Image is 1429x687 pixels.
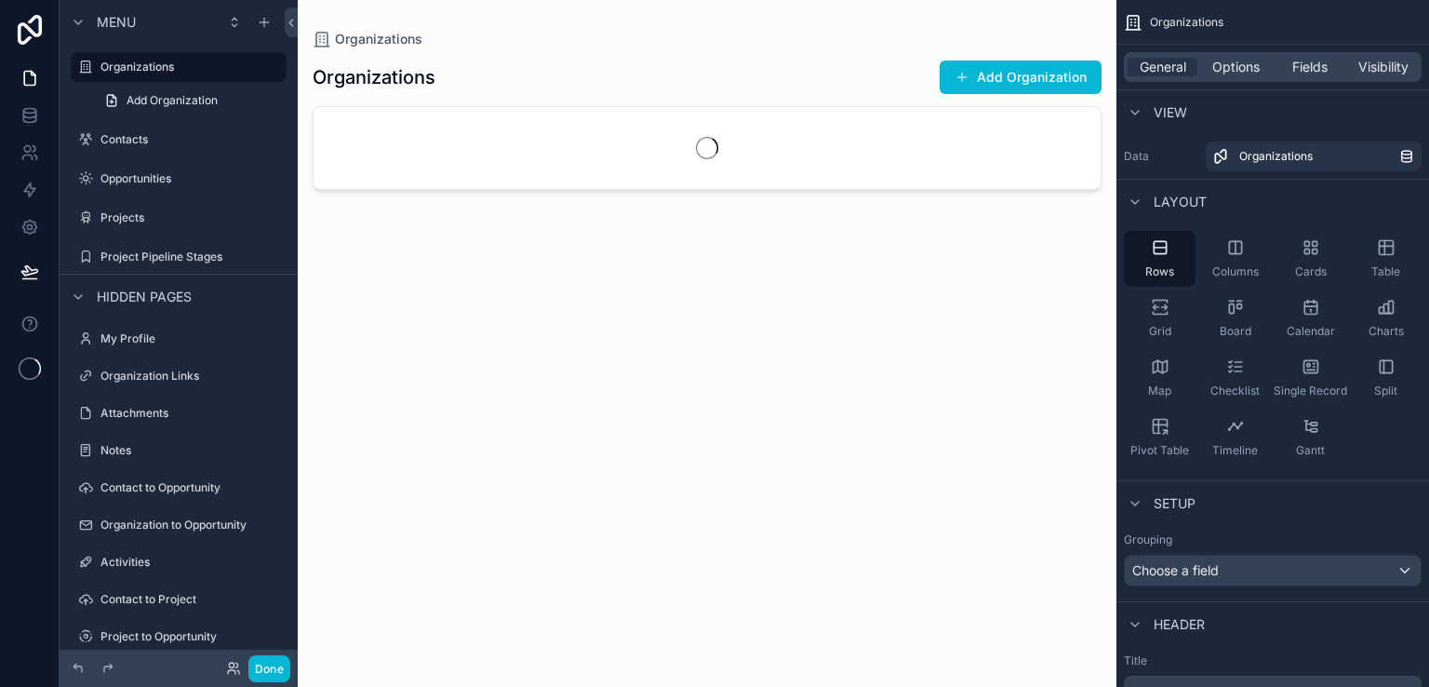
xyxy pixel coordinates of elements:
[93,86,287,115] a: Add Organization
[71,242,287,272] a: Project Pipeline Stages
[100,369,283,384] label: Organization Links
[71,547,287,577] a: Activities
[71,361,287,391] a: Organization Links
[1199,231,1271,287] button: Columns
[71,622,287,652] a: Project to Opportunity
[71,398,287,428] a: Attachments
[100,132,283,147] label: Contacts
[1350,290,1422,346] button: Charts
[100,629,283,644] label: Project to Opportunity
[1350,350,1422,406] button: Split
[1220,324,1251,339] span: Board
[1374,384,1397,398] span: Split
[1124,410,1195,465] button: Pivot Table
[1140,58,1186,76] span: General
[1130,443,1189,458] span: Pivot Table
[248,655,290,682] button: Done
[1275,350,1346,406] button: Single Record
[1287,324,1335,339] span: Calendar
[1275,231,1346,287] button: Cards
[1239,149,1313,164] span: Organizations
[100,171,283,186] label: Opportunities
[100,249,283,264] label: Project Pipeline Stages
[1154,193,1207,211] span: Layout
[100,210,283,225] label: Projects
[1369,324,1404,339] span: Charts
[100,60,275,74] label: Organizations
[1132,562,1219,578] span: Choose a field
[100,406,283,421] label: Attachments
[100,480,283,495] label: Contact to Opportunity
[71,164,287,194] a: Opportunities
[1150,15,1223,30] span: Organizations
[1274,384,1347,398] span: Single Record
[71,125,287,155] a: Contacts
[100,518,283,532] label: Organization to Opportunity
[1154,103,1187,122] span: View
[1296,443,1325,458] span: Gantt
[97,288,192,306] span: Hidden pages
[127,93,218,108] span: Add Organization
[1124,350,1195,406] button: Map
[1145,264,1174,279] span: Rows
[71,203,287,233] a: Projects
[1154,615,1205,634] span: Header
[1206,141,1422,171] a: Organizations
[1199,410,1271,465] button: Timeline
[97,13,136,32] span: Menu
[1358,58,1409,76] span: Visibility
[71,52,287,82] a: Organizations
[71,473,287,503] a: Contact to Opportunity
[1199,290,1271,346] button: Board
[100,443,283,458] label: Notes
[1149,324,1171,339] span: Grid
[1154,494,1195,513] span: Setup
[71,324,287,354] a: My Profile
[1371,264,1400,279] span: Table
[71,436,287,465] a: Notes
[1275,410,1346,465] button: Gantt
[71,510,287,540] a: Organization to Opportunity
[1212,58,1260,76] span: Options
[1295,264,1327,279] span: Cards
[1124,555,1422,586] button: Choose a field
[1275,290,1346,346] button: Calendar
[1210,384,1260,398] span: Checklist
[1212,264,1259,279] span: Columns
[1124,653,1422,668] label: Title
[100,331,283,346] label: My Profile
[1124,532,1172,547] label: Grouping
[1148,384,1171,398] span: Map
[1199,350,1271,406] button: Checklist
[1212,443,1258,458] span: Timeline
[1124,290,1195,346] button: Grid
[100,555,283,570] label: Activities
[71,585,287,614] a: Contact to Project
[100,592,283,607] label: Contact to Project
[1124,149,1198,164] label: Data
[1350,231,1422,287] button: Table
[1292,58,1328,76] span: Fields
[1124,231,1195,287] button: Rows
